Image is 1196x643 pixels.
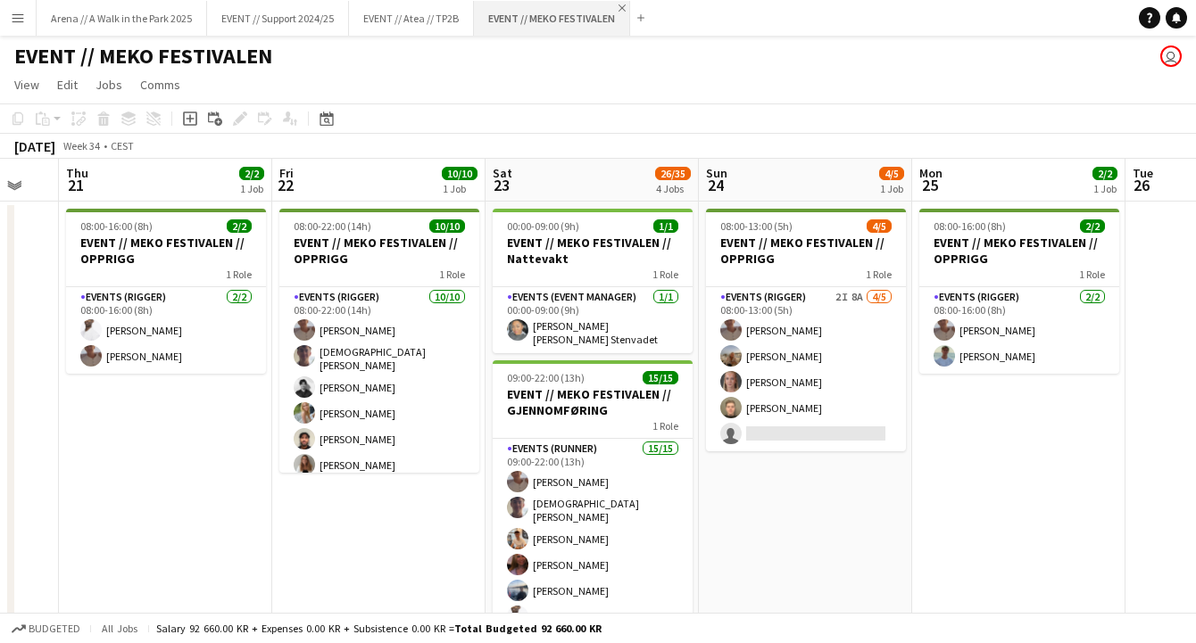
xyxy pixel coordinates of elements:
span: Total Budgeted 92 660.00 KR [454,622,602,635]
span: All jobs [98,622,141,635]
a: Jobs [88,73,129,96]
span: Fri [279,165,294,181]
span: Edit [57,77,78,93]
app-card-role: Events (Event Manager)1/100:00-09:00 (9h)[PERSON_NAME] [PERSON_NAME] Stenvadet [493,287,693,353]
span: Mon [919,165,943,181]
span: 22 [277,175,294,195]
span: Week 34 [59,139,104,153]
div: 4 Jobs [656,182,690,195]
span: 4/5 [867,219,892,233]
button: Budgeted [9,619,83,639]
span: Tue [1133,165,1153,181]
h1: EVENT // MEKO FESTIVALEN [14,43,272,70]
app-user-avatar: Jenny Marie Ragnhild Andersen [1160,45,1182,67]
h3: EVENT // MEKO FESTIVALEN // OPPRIGG [919,235,1119,267]
span: 2/2 [227,219,252,233]
span: 1 Role [439,268,465,281]
span: 1/1 [653,219,678,233]
span: 08:00-16:00 (8h) [80,219,153,233]
span: Sat [493,165,512,181]
span: 10/10 [429,219,465,233]
div: 1 Job [443,182,477,195]
app-card-role: Events (Rigger)10/1008:00-22:00 (14h)[PERSON_NAME][DEMOGRAPHIC_DATA][PERSON_NAME][PERSON_NAME][PE... [279,287,479,586]
button: EVENT // MEKO FESTIVALEN [474,1,630,36]
div: CEST [111,139,134,153]
h3: EVENT // MEKO FESTIVALEN // Nattevakt [493,235,693,267]
span: 00:00-09:00 (9h) [507,219,579,233]
span: Budgeted [29,622,80,635]
app-job-card: 08:00-16:00 (8h)2/2EVENT // MEKO FESTIVALEN // OPPRIGG1 RoleEvents (Rigger)2/208:00-16:00 (8h)[PE... [66,209,266,374]
span: 1 Role [1079,268,1105,281]
span: 1 Role [226,268,252,281]
a: Comms [133,73,187,96]
span: Thu [66,165,88,181]
span: 2/2 [239,167,264,180]
button: EVENT // Atea // TP2B [349,1,474,36]
a: Edit [50,73,85,96]
span: 09:00-22:00 (13h) [507,371,585,384]
span: 21 [63,175,88,195]
app-job-card: 08:00-22:00 (14h)10/10EVENT // MEKO FESTIVALEN // OPPRIGG1 RoleEvents (Rigger)10/1008:00-22:00 (1... [279,209,479,473]
span: 1 Role [652,268,678,281]
span: 15/15 [643,371,678,384]
span: Sun [706,165,727,181]
a: View [7,73,46,96]
button: EVENT // Support 2024/25 [207,1,349,36]
button: Arena // A Walk in the Park 2025 [37,1,207,36]
div: Salary 92 660.00 KR + Expenses 0.00 KR + Subsistence 0.00 KR = [156,622,602,635]
div: 1 Job [240,182,263,195]
span: 4/5 [879,167,904,180]
span: 23 [490,175,512,195]
h3: EVENT // MEKO FESTIVALEN // GJENNOMFØRING [493,386,693,418]
span: 08:00-13:00 (5h) [720,219,793,233]
app-job-card: 08:00-16:00 (8h)2/2EVENT // MEKO FESTIVALEN // OPPRIGG1 RoleEvents (Rigger)2/208:00-16:00 (8h)[PE... [919,209,1119,374]
span: View [14,77,39,93]
span: 26/35 [655,167,691,180]
app-job-card: 08:00-13:00 (5h)4/5EVENT // MEKO FESTIVALEN // OPPRIGG1 RoleEvents (Rigger)2I8A4/508:00-13:00 (5h... [706,209,906,451]
span: 1 Role [652,419,678,433]
app-job-card: 00:00-09:00 (9h)1/1EVENT // MEKO FESTIVALEN // Nattevakt1 RoleEvents (Event Manager)1/100:00-09:0... [493,209,693,353]
span: 2/2 [1092,167,1117,180]
span: 26 [1130,175,1153,195]
app-card-role: Events (Rigger)2/208:00-16:00 (8h)[PERSON_NAME][PERSON_NAME] [66,287,266,374]
span: Jobs [96,77,122,93]
div: [DATE] [14,137,55,155]
div: 1 Job [880,182,903,195]
app-card-role: Events (Rigger)2/208:00-16:00 (8h)[PERSON_NAME][PERSON_NAME] [919,287,1119,374]
h3: EVENT // MEKO FESTIVALEN // OPPRIGG [279,235,479,267]
span: 2/2 [1080,219,1105,233]
div: 1 Job [1093,182,1117,195]
span: 08:00-22:00 (14h) [294,219,371,233]
span: 24 [703,175,727,195]
h3: EVENT // MEKO FESTIVALEN // OPPRIGG [706,235,906,267]
span: 10/10 [442,167,478,180]
span: 25 [917,175,943,195]
span: Comms [140,77,180,93]
app-job-card: 09:00-22:00 (13h)15/15EVENT // MEKO FESTIVALEN // GJENNOMFØRING1 RoleEvents (Runner)15/1509:00-22... [493,360,693,624]
span: 08:00-16:00 (8h) [934,219,1006,233]
span: 1 Role [866,268,892,281]
app-card-role: Events (Rigger)2I8A4/508:00-13:00 (5h)[PERSON_NAME][PERSON_NAME][PERSON_NAME][PERSON_NAME] [706,287,906,451]
h3: EVENT // MEKO FESTIVALEN // OPPRIGG [66,235,266,267]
